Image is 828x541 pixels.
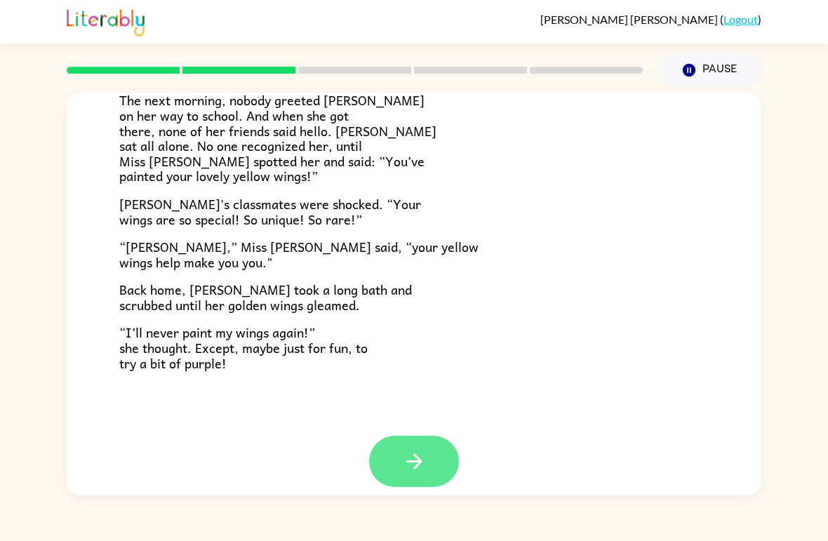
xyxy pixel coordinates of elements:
a: Logout [723,13,758,26]
button: Pause [660,54,761,86]
span: [PERSON_NAME] [PERSON_NAME] [540,13,720,26]
span: Back home, [PERSON_NAME] took a long bath and scrubbed until her golden wings gleamed. [119,279,412,315]
span: The next morning, nobody greeted [PERSON_NAME] on her way to school. And when she got there, none... [119,90,436,186]
span: “I’ll never paint my wings again!” she thought. Except, maybe just for fun, to try a bit of purple! [119,322,368,373]
span: “[PERSON_NAME],” Miss [PERSON_NAME] said, “your yellow wings help make you you." [119,236,479,272]
img: Literably [67,6,145,36]
span: [PERSON_NAME]'s classmates were shocked. “Your wings are so special! So unique! So rare!” [119,194,421,229]
div: ( ) [540,13,761,26]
